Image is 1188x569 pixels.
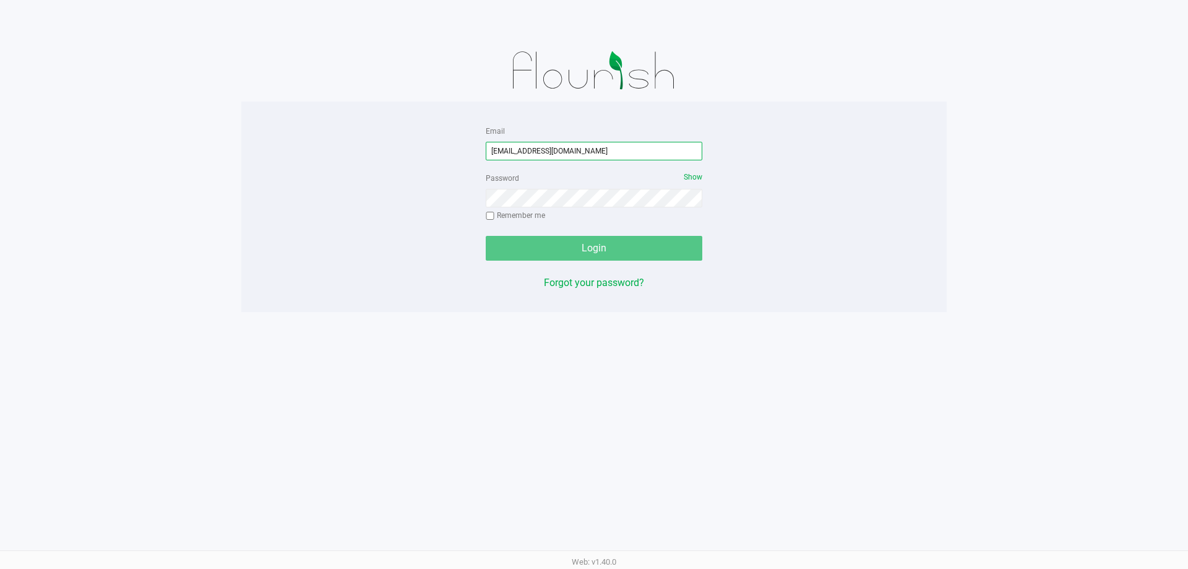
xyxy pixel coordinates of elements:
label: Remember me [486,210,545,221]
span: Web: v1.40.0 [572,557,616,567]
button: Forgot your password? [544,276,644,290]
label: Email [486,126,505,137]
span: Show [684,173,702,181]
label: Password [486,173,519,184]
input: Remember me [486,212,494,220]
